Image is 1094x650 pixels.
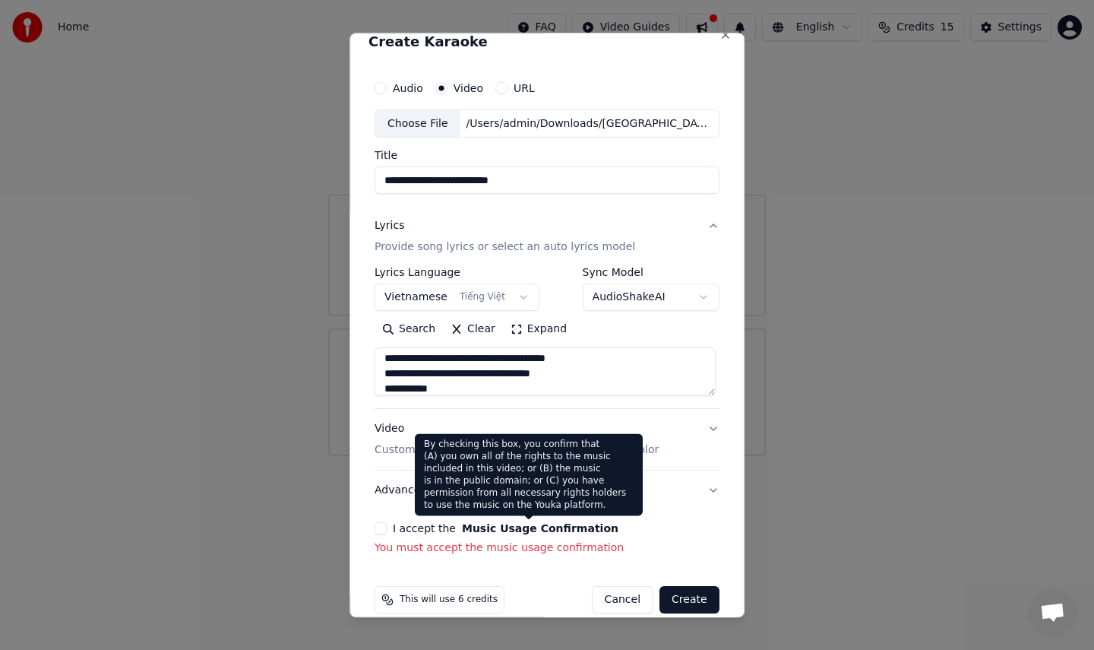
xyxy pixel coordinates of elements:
p: Customize Karaoke Video: Use Image, Video, or Color [375,443,659,458]
button: Search [375,318,443,342]
p: You must accept the music usage confirmation [375,541,719,556]
button: Advanced [375,471,719,511]
div: /Users/admin/Downloads/[GEOGRAPHIC_DATA] 1 mashup - Ha Nhi.mp4 [460,116,719,132]
button: Cancel [592,587,653,614]
button: Expand [503,318,574,342]
div: Choose File [375,110,460,138]
label: Lyrics Language [375,268,539,278]
p: Provide song lyrics or select an auto lyrics model [375,240,635,255]
div: Lyrics [375,219,404,234]
label: I accept the [393,524,618,534]
label: Video [454,83,483,94]
label: URL [514,83,535,94]
div: Video [375,422,659,458]
label: Audio [393,83,423,94]
label: Title [375,151,719,161]
button: LyricsProvide song lyrics or select an auto lyrics model [375,207,719,268]
button: Clear [443,318,503,342]
button: Create [659,587,719,614]
h2: Create Karaoke [368,35,726,49]
span: This will use 6 credits [400,595,498,607]
label: Sync Model [583,268,719,278]
div: By checking this box, you confirm that (A) you own all of the rights to the music included in thi... [415,434,643,516]
button: VideoCustomize Karaoke Video: Use Image, Video, or Color [375,410,719,471]
div: LyricsProvide song lyrics or select an auto lyrics model [375,268,719,409]
button: I accept the [462,524,618,534]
